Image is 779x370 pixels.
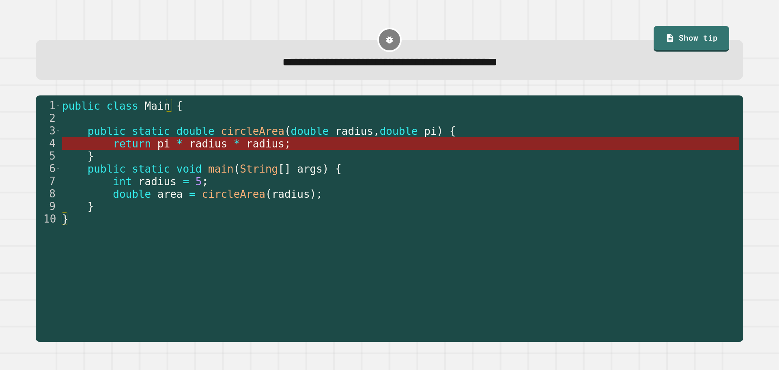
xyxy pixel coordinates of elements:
[202,188,266,200] span: circleArea
[113,188,151,200] span: double
[56,162,60,175] span: Toggle code folding, rows 6 through 9
[208,163,234,175] span: main
[36,162,61,175] div: 6
[189,188,196,200] span: =
[176,125,215,137] span: double
[88,163,126,175] span: public
[36,213,61,225] div: 10
[424,125,437,137] span: pi
[335,125,373,137] span: radius
[272,188,310,200] span: radius
[62,100,100,112] span: public
[88,125,126,137] span: public
[36,125,61,137] div: 3
[297,163,323,175] span: args
[221,125,285,137] span: circleArea
[196,175,202,188] span: 5
[246,138,284,150] span: radius
[176,163,202,175] span: void
[189,138,227,150] span: radius
[240,163,278,175] span: String
[56,100,60,112] span: Toggle code folding, rows 1 through 10
[36,100,61,112] div: 1
[138,175,176,188] span: radius
[157,188,183,200] span: area
[36,200,61,213] div: 9
[113,138,151,150] span: return
[132,125,170,137] span: static
[654,26,729,52] a: Show tip
[107,100,138,112] span: class
[113,175,132,188] span: int
[380,125,418,137] span: double
[36,112,61,125] div: 2
[132,163,170,175] span: static
[36,150,61,162] div: 5
[145,100,170,112] span: Main
[36,175,61,188] div: 7
[36,188,61,200] div: 8
[36,137,61,150] div: 4
[183,175,189,188] span: =
[291,125,329,137] span: double
[56,125,60,137] span: Toggle code folding, rows 3 through 5
[157,138,170,150] span: pi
